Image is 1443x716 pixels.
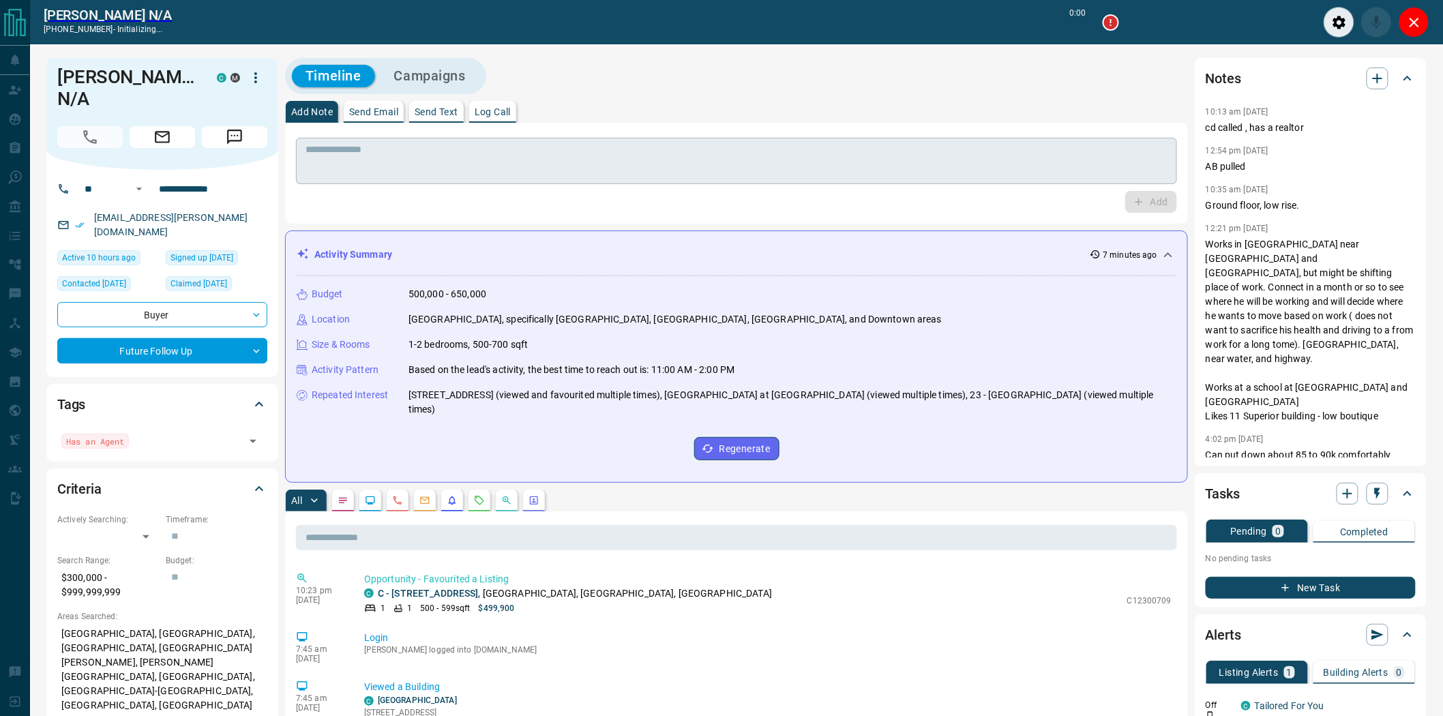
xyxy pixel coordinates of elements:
div: condos.ca [1241,701,1251,711]
span: Claimed [DATE] [170,277,227,290]
div: Tasks [1206,477,1416,510]
p: [PERSON_NAME] logged into [DOMAIN_NAME] [364,645,1172,655]
svg: Email Verified [75,220,85,230]
p: Location [312,312,350,327]
p: 10:35 am [DATE] [1206,185,1268,194]
button: Campaigns [381,65,479,87]
p: Timeframe: [166,513,267,526]
p: 1 [407,602,412,614]
svg: Opportunities [501,495,512,506]
p: Based on the lead's activity, the best time to reach out is: 11:00 AM - 2:00 PM [408,363,734,377]
p: Add Note [291,107,333,117]
svg: Emails [419,495,430,506]
div: Wed Aug 13 2025 [57,250,159,269]
button: New Task [1206,577,1416,599]
div: Sat Mar 06 2010 [166,250,267,269]
p: Budget [312,287,343,301]
div: mrloft.ca [230,73,240,83]
svg: Agent Actions [529,495,539,506]
div: Audio Settings [1324,7,1354,38]
p: All [291,496,302,505]
p: Completed [1340,527,1388,537]
a: [PERSON_NAME] N/A [44,7,172,23]
span: initializing... [117,25,163,34]
div: Mute [1361,7,1392,38]
div: Wed May 21 2025 [57,276,159,295]
p: 500 - 599 sqft [420,602,470,614]
a: [GEOGRAPHIC_DATA] [378,696,457,705]
p: , [GEOGRAPHIC_DATA], [GEOGRAPHIC_DATA], [GEOGRAPHIC_DATA] [378,586,772,601]
p: Search Range: [57,554,159,567]
div: Buyer [57,302,267,327]
p: [DATE] [296,703,344,713]
p: Size & Rooms [312,338,370,352]
p: $499,900 [479,602,515,614]
p: Send Text [415,107,458,117]
p: Areas Searched: [57,610,267,623]
p: 4:02 pm [DATE] [1206,434,1264,444]
span: Email [130,126,195,148]
h2: Tags [57,393,85,415]
p: 0 [1397,668,1402,677]
p: 7:45 am [296,693,344,703]
a: Tailored For You [1255,700,1324,711]
div: condos.ca [364,588,374,598]
p: 10:13 am [DATE] [1206,107,1268,117]
p: Opportunity - Favourited a Listing [364,572,1172,586]
p: 10:23 pm [296,586,344,595]
p: 7:45 am [296,644,344,654]
p: Log Call [475,107,511,117]
p: 7 minutes ago [1103,249,1157,261]
p: 12:21 pm [DATE] [1206,224,1268,233]
span: Signed up [DATE] [170,251,233,265]
span: Active 10 hours ago [62,251,136,265]
div: Future Follow Up [57,338,267,363]
p: 1 [1287,668,1292,677]
p: AB pulled [1206,160,1416,174]
span: Contacted [DATE] [62,277,126,290]
p: C12300709 [1127,595,1172,607]
svg: Requests [474,495,485,506]
p: Budget: [166,554,267,567]
svg: Calls [392,495,403,506]
a: [EMAIL_ADDRESS][PERSON_NAME][DOMAIN_NAME] [94,212,248,237]
p: $300,000 - $999,999,999 [57,567,159,603]
span: Has an Agent [66,434,124,448]
div: Criteria [57,473,267,505]
p: [STREET_ADDRESS] (viewed and favourited multiple times), [GEOGRAPHIC_DATA] at [GEOGRAPHIC_DATA] (... [408,388,1176,417]
p: 0 [1275,526,1281,536]
div: condos.ca [364,696,374,706]
h2: Tasks [1206,483,1240,505]
svg: Listing Alerts [447,495,458,506]
svg: Notes [338,495,348,506]
div: condos.ca [217,73,226,83]
p: Activity Pattern [312,363,378,377]
p: [DATE] [296,595,344,605]
p: 500,000 - 650,000 [408,287,486,301]
button: Timeline [292,65,375,87]
p: 1 [381,602,385,614]
p: Repeated Interest [312,388,388,402]
p: Listing Alerts [1219,668,1279,677]
p: Actively Searching: [57,513,159,526]
svg: Lead Browsing Activity [365,495,376,506]
p: Off [1206,699,1233,711]
h2: Alerts [1206,624,1241,646]
p: 12:54 pm [DATE] [1206,146,1268,155]
button: Regenerate [694,437,779,460]
p: Send Email [349,107,398,117]
p: Building Alerts [1324,668,1388,677]
p: Works in [GEOGRAPHIC_DATA] near [GEOGRAPHIC_DATA] and [GEOGRAPHIC_DATA], but might be shifting pl... [1206,237,1416,423]
div: Activity Summary7 minutes ago [297,242,1176,267]
p: cd called , has a realtor [1206,121,1416,135]
span: Message [202,126,267,148]
p: [DATE] [296,654,344,663]
button: Open [243,432,263,451]
div: Alerts [1206,618,1416,651]
h2: Notes [1206,68,1241,89]
div: Tags [57,388,267,421]
p: [GEOGRAPHIC_DATA], specifically [GEOGRAPHIC_DATA], [GEOGRAPHIC_DATA], [GEOGRAPHIC_DATA], and Down... [408,312,942,327]
p: 0:00 [1070,7,1086,38]
button: Open [131,181,147,197]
